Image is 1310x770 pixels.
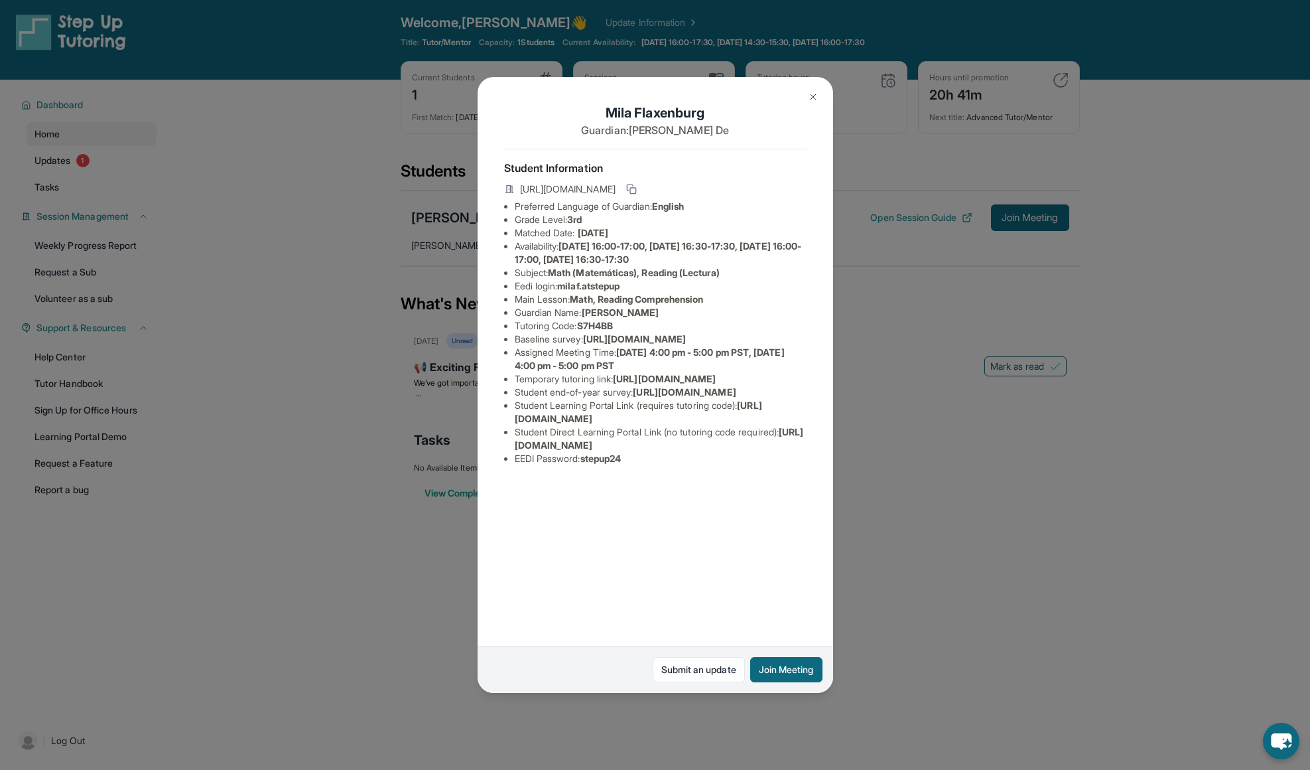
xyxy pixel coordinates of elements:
[653,657,745,682] a: Submit an update
[570,293,703,305] span: Math, Reading Comprehension
[580,453,622,464] span: stepup24
[504,160,807,176] h4: Student Information
[515,306,807,319] li: Guardian Name :
[582,307,659,318] span: [PERSON_NAME]
[613,373,716,384] span: [URL][DOMAIN_NAME]
[515,293,807,306] li: Main Lesson :
[808,92,819,102] img: Close Icon
[515,372,807,386] li: Temporary tutoring link :
[515,399,807,425] li: Student Learning Portal Link (requires tutoring code) :
[557,280,620,291] span: milaf.atstepup
[623,181,639,197] button: Copy link
[504,122,807,138] p: Guardian: [PERSON_NAME] De
[515,425,807,452] li: Student Direct Learning Portal Link (no tutoring code required) :
[515,266,807,279] li: Subject :
[515,386,807,399] li: Student end-of-year survey :
[515,279,807,293] li: Eedi login :
[578,227,608,238] span: [DATE]
[515,333,807,346] li: Baseline survey :
[515,213,807,226] li: Grade Level:
[515,346,807,372] li: Assigned Meeting Time :
[652,200,685,212] span: English
[577,320,613,331] span: S7H4BB
[750,657,822,682] button: Join Meeting
[567,214,582,225] span: 3rd
[515,452,807,465] li: EEDI Password :
[515,240,802,265] span: [DATE] 16:00-17:00, [DATE] 16:30-17:30, [DATE] 16:00-17:00, [DATE] 16:30-17:30
[520,183,616,196] span: [URL][DOMAIN_NAME]
[583,333,686,345] span: [URL][DOMAIN_NAME]
[1263,723,1299,759] button: chat-button
[515,226,807,240] li: Matched Date:
[548,267,720,278] span: Math (Matemáticas), Reading (Lectura)
[515,240,807,266] li: Availability:
[504,104,807,122] h1: Mila Flaxenburg
[515,319,807,333] li: Tutoring Code :
[633,386,736,398] span: [URL][DOMAIN_NAME]
[515,200,807,213] li: Preferred Language of Guardian:
[515,346,785,371] span: [DATE] 4:00 pm - 5:00 pm PST, [DATE] 4:00 pm - 5:00 pm PST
